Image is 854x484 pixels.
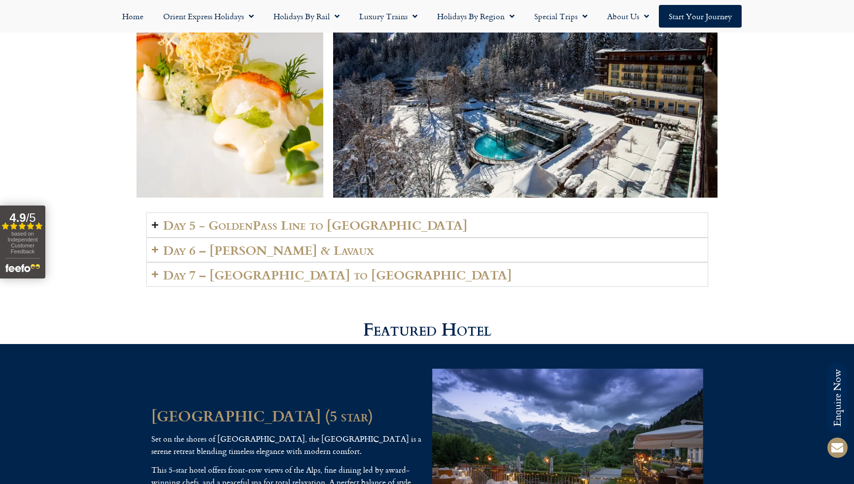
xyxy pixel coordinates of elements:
[524,5,597,28] a: Special Trips
[146,212,708,286] div: Accordion. Open links with Enter or Space, close with Escape, and navigate with Arrow Keys
[349,5,427,28] a: Luxury Trains
[163,218,468,232] h2: Day 5 - GoldenPass Line to [GEOGRAPHIC_DATA]
[146,212,708,237] summary: Day 5 - GoldenPass Line to [GEOGRAPHIC_DATA]
[153,5,264,28] a: Orient Express Holidays
[659,5,742,28] a: Start your Journey
[151,408,422,423] h2: [GEOGRAPHIC_DATA] (5 star)
[163,243,374,257] h2: Day 6 – [PERSON_NAME] & Lavaux
[5,5,849,28] nav: Menu
[151,433,421,457] span: Set on the shores of [GEOGRAPHIC_DATA], the [GEOGRAPHIC_DATA] is a serene retreat blending timele...
[112,5,153,28] a: Home
[264,5,349,28] a: Holidays by Rail
[363,321,491,339] h2: Featured Hotel
[146,238,708,262] summary: Day 6 – [PERSON_NAME] & Lavaux
[597,5,659,28] a: About Us
[163,268,512,281] h2: Day 7 – [GEOGRAPHIC_DATA] to [GEOGRAPHIC_DATA]
[427,5,524,28] a: Holidays by Region
[146,262,708,287] summary: Day 7 – [GEOGRAPHIC_DATA] to [GEOGRAPHIC_DATA]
